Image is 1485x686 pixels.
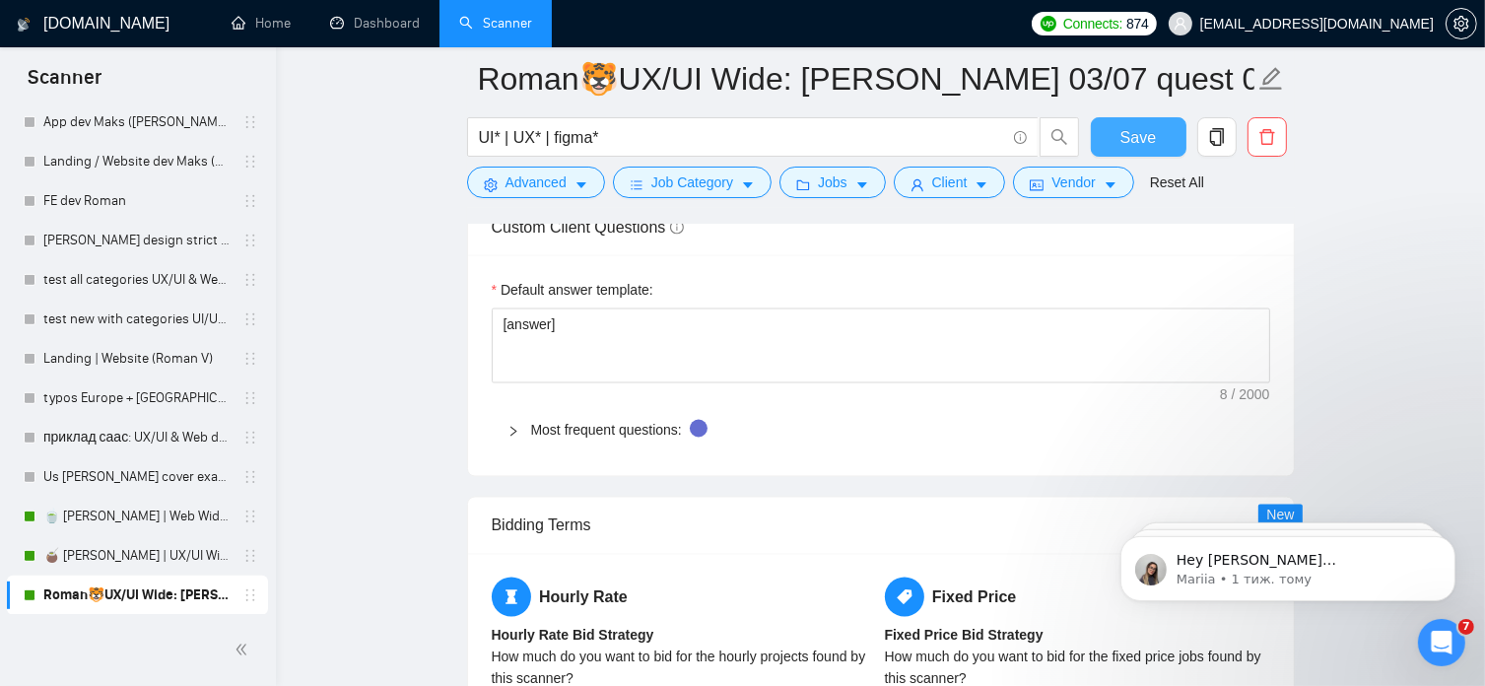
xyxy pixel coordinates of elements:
span: Jobs [818,171,847,193]
div: Tooltip anchor [690,420,708,438]
span: user [1174,17,1187,31]
span: setting [1447,16,1476,32]
a: searchScanner [459,15,532,32]
textarea: Default answer template: [492,309,1270,383]
span: folder [796,177,810,192]
button: delete [1248,117,1287,157]
a: setting [1446,16,1477,32]
span: holder [242,351,258,367]
span: bars [630,177,643,192]
span: holder [242,233,258,248]
a: [PERSON_NAME] design strict budget [43,221,231,260]
span: user [911,177,924,192]
a: homeHome [232,15,291,32]
span: holder [242,469,258,485]
span: caret-down [574,177,588,192]
button: userClientcaret-down [894,167,1006,198]
span: holder [242,311,258,327]
h5: Fixed Price [885,578,1270,617]
span: holder [242,390,258,406]
button: copy [1197,117,1237,157]
button: folderJobscaret-down [779,167,886,198]
span: holder [242,114,258,130]
span: info-circle [1014,131,1027,144]
input: Scanner name... [478,54,1254,103]
b: Fixed Price Bid Strategy [885,628,1044,644]
button: search [1040,117,1079,157]
span: Vendor [1051,171,1095,193]
span: Save [1120,125,1156,150]
a: test all categories UX/UI & Web design [PERSON_NAME] 3k/month [43,260,231,300]
a: Landing | Website (Roman V) [43,339,231,378]
span: search [1041,128,1078,146]
a: typos Europe + [GEOGRAPHIC_DATA]: UX/UI & Web design [PERSON_NAME] [43,378,231,418]
span: Hey [PERSON_NAME][EMAIL_ADDRESS][DOMAIN_NAME], Looks like your Upwork agency [PERSON_NAME] Design... [86,57,340,367]
a: Most frequent questions: [531,422,682,438]
img: upwork-logo.png [1041,16,1056,32]
iframe: Intercom live chat [1418,619,1465,666]
div: Bidding Terms [492,498,1270,554]
span: caret-down [855,177,869,192]
a: Reset All [1150,171,1204,193]
img: logo [17,9,31,40]
button: settingAdvancedcaret-down [467,167,605,198]
a: Landing / Website dev Maks (Roman V) [43,142,231,181]
span: 7 [1458,619,1474,635]
button: setting [1446,8,1477,39]
span: holder [242,430,258,446]
b: Hourly Rate Bid Strategy [492,628,654,644]
a: приклад саас: UX/UI & Web design [PERSON_NAME] [43,418,231,457]
input: Search Freelance Jobs... [479,125,1005,150]
span: hourglass [492,578,531,617]
div: Most frequent questions: [492,407,1270,452]
span: Job Category [651,171,733,193]
a: dashboardDashboard [330,15,420,32]
button: idcardVendorcaret-down [1013,167,1133,198]
span: caret-down [1104,177,1117,192]
a: test new with categories UI/UX 123/month [43,300,231,339]
a: 🍵 [PERSON_NAME] | Web Wide: 09/12 - Bid in Range [43,497,231,536]
span: holder [242,587,258,603]
span: Connects: [1063,13,1122,34]
span: right [507,426,519,438]
span: holder [242,548,258,564]
a: App dev Maks ([PERSON_NAME]) [43,103,231,142]
label: Default answer template: [492,279,653,301]
span: holder [242,154,258,170]
span: info-circle [670,221,684,235]
span: holder [242,509,258,524]
span: holder [242,193,258,209]
span: caret-down [975,177,988,192]
button: barsJob Categorycaret-down [613,167,772,198]
a: 🧉 [PERSON_NAME] | UX/UI Wide: 09/12 - Bid in Range [43,536,231,576]
span: double-left [235,640,254,659]
span: copy [1198,128,1236,146]
span: delete [1249,128,1286,146]
p: Message from Mariia, sent 1 тиж. тому [86,76,340,94]
a: Roman🐯UX/UI Wide: [PERSON_NAME] 03/07 quest 07/10 [43,576,231,615]
a: FE dev Roman [43,181,231,221]
span: edit [1258,66,1284,92]
iframe: Intercom notifications повідомлення [1091,495,1485,633]
span: setting [484,177,498,192]
span: holder [242,272,258,288]
span: Scanner [12,63,117,104]
span: Client [932,171,968,193]
span: 874 [1126,13,1148,34]
span: Advanced [506,171,567,193]
span: caret-down [741,177,755,192]
a: Us [PERSON_NAME] cover example: UX/UI & Web design [PERSON_NAME] [43,457,231,497]
span: tag [885,578,924,617]
button: Save [1091,117,1186,157]
span: idcard [1030,177,1044,192]
span: Custom Client Questions [492,219,684,236]
h5: Hourly Rate [492,578,877,617]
